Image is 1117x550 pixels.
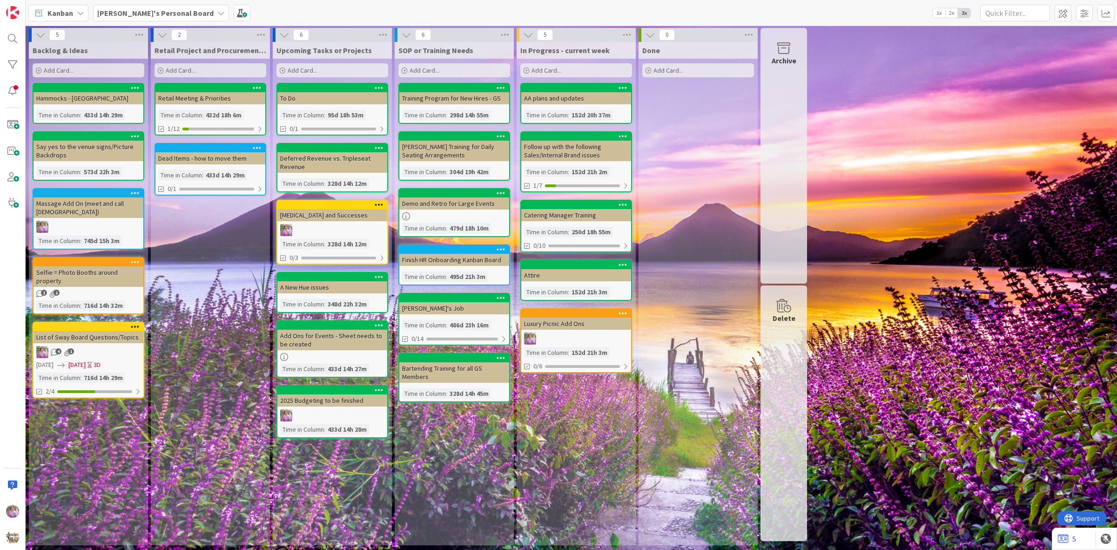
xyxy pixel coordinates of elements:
a: 5 [1058,533,1076,544]
div: Add Ons for Events - Sheet needs to be created [277,321,387,350]
div: Hammocks - [GEOGRAPHIC_DATA] [34,92,143,104]
span: [DATE] [68,360,86,370]
div: Time in Column [280,239,324,249]
span: : [446,223,447,233]
span: Add Card... [44,66,74,75]
span: 0/6 [533,361,542,371]
span: 1 [41,290,47,296]
img: OM [36,346,48,358]
div: 486d 23h 16m [447,320,491,330]
div: Say yes to the venue signs/Picture Backdrops [34,141,143,161]
span: Upcoming Tasks or Projects [276,46,372,55]
div: Attire [521,269,631,281]
div: [MEDICAL_DATA] and Successes [277,201,387,221]
div: A New Hue issues [277,273,387,293]
span: : [202,170,203,180]
span: 0/1 [168,184,176,194]
img: OM [280,224,292,236]
div: 95d 18h 53m [325,110,366,120]
span: 1/7 [533,181,542,190]
span: 3x [958,8,970,18]
span: : [568,227,569,237]
div: Time in Column [402,388,446,399]
div: Retail Meeting & Priorities [155,92,265,104]
div: Time in Column [158,110,202,120]
div: Finish HR Onboarding Kanban Board [399,245,509,266]
div: Deferred Revenue vs. Tripleseat Revenue [277,152,387,173]
div: Archive [772,55,796,66]
div: 433d 14h 28m [325,424,369,435]
div: Demo and Retro for Large Events [399,197,509,210]
span: Done [642,46,660,55]
div: Luxury Picnic Add Ons [521,309,631,330]
span: Add Card... [410,66,439,75]
div: 432d 18h 6m [203,110,244,120]
div: [PERSON_NAME]'s Job [399,294,509,314]
div: OM [34,346,143,358]
div: Time in Column [280,424,324,435]
div: 348d 22h 32m [325,299,369,309]
div: OM [277,409,387,421]
div: 298d 14h 55m [447,110,491,120]
input: Quick Filter... [980,5,1050,21]
div: Time in Column [524,167,568,177]
span: : [568,347,569,358]
div: 328d 14h 12m [325,239,369,249]
div: 328d 14h 12m [325,178,369,189]
span: Add Card... [532,66,561,75]
div: 479d 18h 10m [447,223,491,233]
img: OM [280,409,292,421]
div: 2025 Budgeting to be finished [277,394,387,407]
span: 1x [933,8,945,18]
div: Bartending Training for all GS Members [399,362,509,383]
div: Add Ons for Events - Sheet needs to be created [277,330,387,350]
div: Time in Column [402,272,446,282]
span: : [202,110,203,120]
span: : [324,424,325,435]
span: [DATE] [36,360,54,370]
span: Support [20,1,42,13]
span: : [324,178,325,189]
div: Training Program for New Hires - GS [399,92,509,104]
div: Luxury Picnic Add Ons [521,318,631,330]
div: Time in Column [402,320,446,330]
span: 6 [415,29,431,41]
span: : [80,236,81,246]
div: Time in Column [36,236,80,246]
div: [MEDICAL_DATA] and Successes [277,209,387,221]
span: : [324,239,325,249]
span: 2x [945,8,958,18]
span: 5 [537,29,553,41]
span: In Progress - current week [520,46,610,55]
span: Backlog & Ideas [33,46,88,55]
div: Retail Meeting & Priorities [155,84,265,104]
div: Delete [773,312,795,324]
span: SOP or Training Needs [398,46,473,55]
div: 2025 Budgeting to be finished [277,386,387,407]
div: Time in Column [280,364,324,374]
span: 6 [293,29,309,41]
span: 0/3 [289,253,298,263]
div: 3D [94,360,101,370]
span: : [324,110,325,120]
div: 573d 22h 3m [81,167,122,177]
div: Time in Column [158,170,202,180]
div: List of Sway Board Questions/Topics [34,323,143,343]
div: [PERSON_NAME] Training for Daily Seating Arrangements [399,141,509,161]
div: Time in Column [524,347,568,358]
span: : [446,320,447,330]
span: : [568,167,569,177]
div: Bartending Training for all GS Members [399,354,509,383]
span: : [568,287,569,297]
span: : [80,373,81,383]
span: 4 [55,348,61,354]
div: Catering Manager Training [521,201,631,221]
span: : [80,110,81,120]
div: Demo and Retro for Large Events [399,189,509,210]
div: 495d 21h 3m [447,272,488,282]
div: Time in Column [402,110,446,120]
span: Kanban [47,7,73,19]
div: 433d 14h 27m [325,364,369,374]
div: OM [521,333,631,345]
div: Time in Column [36,300,80,311]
